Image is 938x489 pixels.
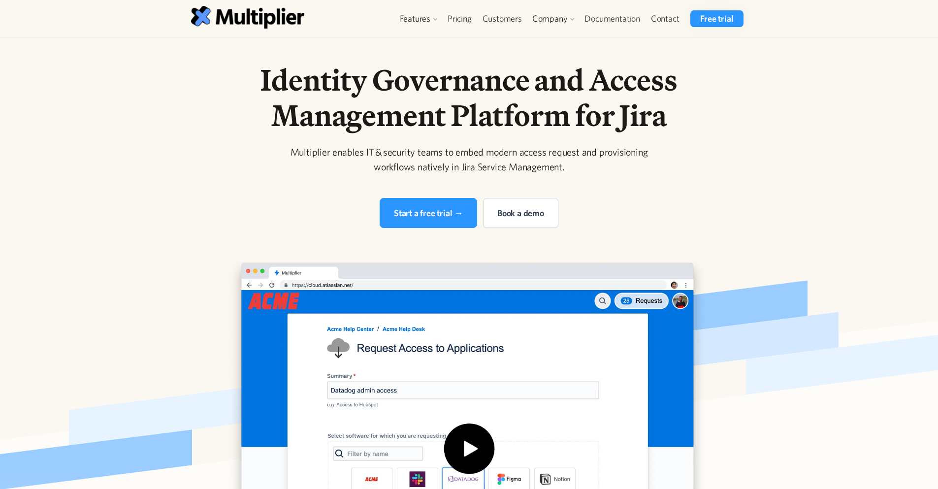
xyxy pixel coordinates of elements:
div: Features [395,10,442,27]
div: Book a demo [497,206,544,220]
a: Customers [477,10,527,27]
div: Multiplier enables IT & security teams to embed modern access request and provisioning workflows ... [280,145,658,174]
a: Start a free trial → [380,198,477,228]
a: Book a demo [483,198,558,228]
a: Contact [646,10,685,27]
a: Documentation [579,10,645,27]
h1: Identity Governance and Access Management Platform for Jira [217,62,721,133]
a: Pricing [442,10,477,27]
div: Company [532,13,568,25]
div: Features [400,13,430,25]
a: Free trial [690,10,743,27]
div: Start a free trial → [394,206,463,220]
div: Company [527,10,580,27]
img: Play icon [438,424,501,487]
